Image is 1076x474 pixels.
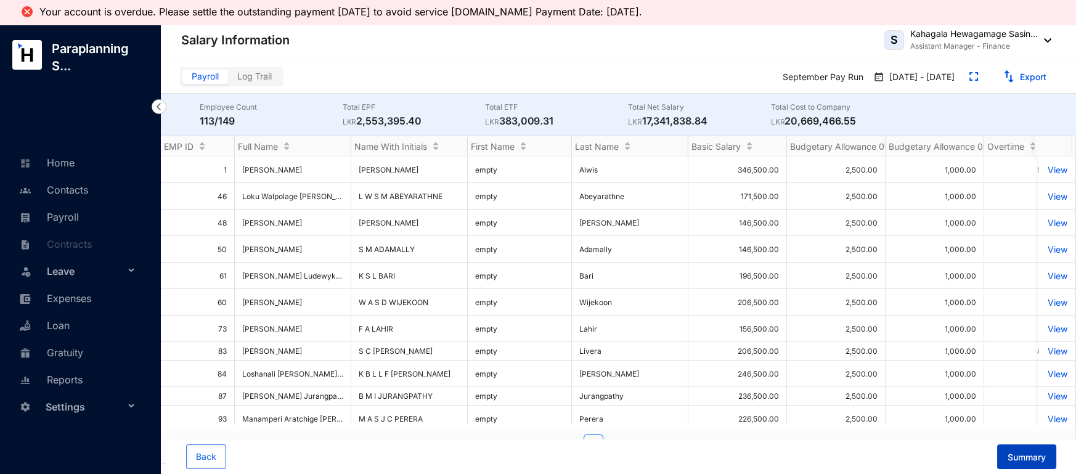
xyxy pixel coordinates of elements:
span: Settings [46,394,124,419]
td: Bari [572,263,688,289]
p: Total Net Salary [628,101,771,113]
td: 87 [161,387,235,406]
span: Basic Salary [691,141,741,152]
p: Kahagala Hewagamage Sasin... [910,28,1038,40]
td: 2,500.00 [787,183,886,210]
span: Back [196,451,216,463]
p: Total EPF [343,101,486,113]
td: Livera [572,342,688,361]
li: Gratuity [10,338,145,366]
td: 61 [161,263,235,289]
td: 1,000.00 [886,157,984,183]
img: payroll-calender.2a2848c9e82147e90922403bdc96c587.svg [873,71,884,83]
li: 1 [584,434,603,454]
p: 20,669,466.55 [771,113,914,128]
span: [PERSON_NAME] [242,346,302,356]
a: Contacts [16,184,88,196]
p: View [1046,369,1067,379]
li: Contacts [10,176,145,203]
p: September Pay Run [773,67,868,88]
td: 1 [161,157,235,183]
td: Jurangpathy [572,387,688,406]
li: Payroll [10,203,145,230]
td: 236,500.00 [688,387,787,406]
td: 146,500.00 [688,236,787,263]
p: View [1046,346,1067,356]
a: View [1046,324,1067,334]
p: View [1046,218,1067,228]
td: [PERSON_NAME] [572,361,688,387]
a: Summary [987,452,1056,462]
img: contract-unselected.99e2b2107c0a7dd48938.svg [20,239,31,250]
td: 50 [161,236,235,263]
a: View [1046,271,1067,281]
li: Contracts [10,230,145,257]
p: Employee Count [200,101,343,113]
td: 226,500.00 [688,406,787,432]
th: Budgetary Allowance 02 [886,136,984,157]
li: Expenses [10,284,145,311]
td: empty [468,361,572,387]
img: expand.44ba77930b780aef2317a7ddddf64422.svg [969,72,978,81]
a: View [1046,244,1067,255]
td: 1,000.00 [886,406,984,432]
td: empty [468,342,572,361]
td: 206,500.00 [688,342,787,361]
a: Reports [16,374,83,386]
a: 1 [584,435,603,453]
td: 1,000.00 [886,263,984,289]
td: 2,500.00 [787,387,886,406]
td: 2,500.00 [787,157,886,183]
td: 84 [161,361,235,387]
th: Budgetary Allowance 01 [787,136,886,157]
td: 2,500.00 [787,361,886,387]
a: Expenses [16,292,91,304]
td: 2,500.00 [787,236,886,263]
span: Loku Walpolage [PERSON_NAME] [242,192,359,201]
td: 1,000.00 [886,316,984,342]
td: 2,500.00 [787,406,886,432]
th: First Name [468,136,572,157]
p: LKR [485,116,499,128]
span: Manamperi Aratchige [PERSON_NAME] Claret [PERSON_NAME] [242,414,465,423]
td: Alwis [572,157,688,183]
td: empty [468,183,572,210]
td: empty [468,263,572,289]
td: W A S D WIJEKOON [351,289,468,316]
img: alert-icon-error.ae2eb8c10aa5e3dc951a89517520af3a.svg [20,4,35,19]
button: right [658,434,677,454]
img: payroll-unselected.b590312f920e76f0c668.svg [20,212,31,223]
a: Export [1020,72,1046,82]
td: 1,000.00 [886,289,984,316]
img: gratuity-unselected.a8c340787eea3cf492d7.svg [20,348,31,359]
td: empty [468,406,572,432]
a: Loan [16,319,70,332]
td: empty [468,236,572,263]
td: K B L L F [PERSON_NAME] [351,361,468,387]
td: 1,000.00 [886,183,984,210]
td: Abeyarathne [572,183,688,210]
li: Next Page [658,434,677,454]
a: View [1046,391,1067,401]
td: F A LAHIR [351,316,468,342]
td: L W S M ABEYARATHNE [351,183,468,210]
a: View [1046,165,1067,175]
li: Your account is overdue. Please settle the outstanding payment [DATE] to avoid service [DOMAIN_NA... [39,6,648,17]
span: Name With Initials [354,141,427,152]
a: Contracts [16,238,92,250]
td: 1,000.00 [886,236,984,263]
td: 2,500.00 [787,210,886,236]
img: report-unselected.e6a6b4230fc7da01f883.svg [20,375,31,386]
th: EMP ID [161,136,235,157]
th: Full Name [235,136,351,157]
td: [PERSON_NAME] [572,210,688,236]
td: [PERSON_NAME] [351,210,468,236]
td: S M ADAMALLY [351,236,468,263]
a: View [1046,414,1067,424]
td: empty [468,289,572,316]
